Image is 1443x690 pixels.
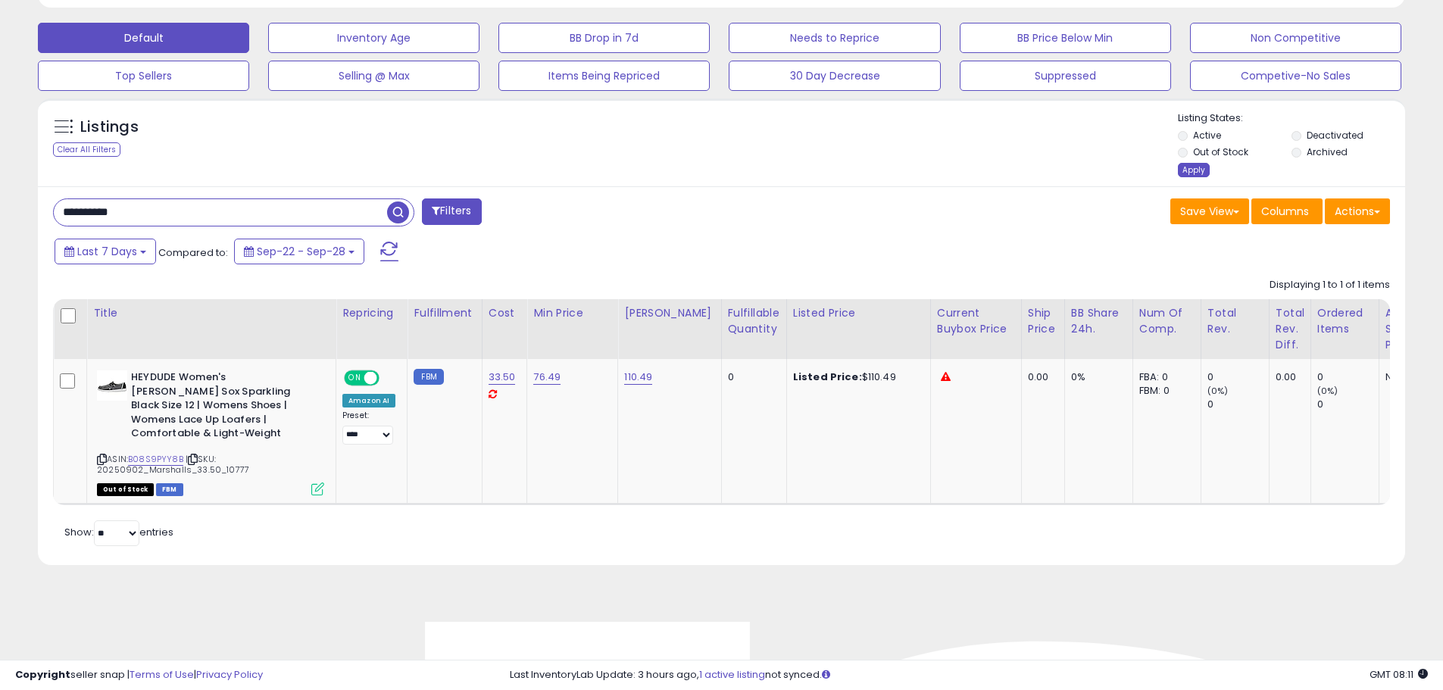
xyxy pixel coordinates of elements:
div: Amazon AI [342,394,395,407]
div: Total Rev. [1207,305,1263,337]
span: | SKU: 20250902_Marshalls_33.50_10777 [97,453,249,476]
a: 110.49 [624,370,652,385]
img: 41coWhX9YjL._SL40_.jpg [97,370,127,401]
div: Displaying 1 to 1 of 1 items [1270,278,1390,292]
div: ASIN: [97,370,324,494]
div: 0 [1317,398,1379,411]
button: Default [38,23,249,53]
button: 30 Day Decrease [729,61,940,91]
div: Preset: [342,411,395,445]
h5: Listings [80,117,139,138]
button: Selling @ Max [268,61,479,91]
div: FBA: 0 [1139,370,1189,384]
div: Fulfillable Quantity [728,305,780,337]
div: BB Share 24h. [1071,305,1126,337]
div: Cost [489,305,521,321]
span: Sep-22 - Sep-28 [257,244,345,259]
button: Save View [1170,198,1249,224]
div: Apply [1178,163,1210,177]
label: Deactivated [1307,129,1363,142]
div: 0.00 [1276,370,1299,384]
span: Columns [1261,204,1309,219]
button: Columns [1251,198,1323,224]
button: Last 7 Days [55,239,156,264]
label: Active [1193,129,1221,142]
span: FBM [156,483,183,496]
div: Listed Price [793,305,924,321]
button: BB Drop in 7d [498,23,710,53]
div: 0% [1071,370,1121,384]
div: Avg Selling Price [1385,305,1441,353]
p: Listing States: [1178,111,1405,126]
button: Needs to Reprice [729,23,940,53]
b: Listed Price: [793,370,862,384]
div: Ship Price [1028,305,1058,337]
span: All listings that are currently out of stock and unavailable for purchase on Amazon [97,483,154,496]
div: Current Buybox Price [937,305,1015,337]
div: 0.00 [1028,370,1053,384]
button: Sep-22 - Sep-28 [234,239,364,264]
span: ON [345,372,364,385]
label: Archived [1307,145,1348,158]
div: 0 [1207,398,1269,411]
button: Items Being Repriced [498,61,710,91]
button: Non Competitive [1190,23,1401,53]
div: Fulfillment [414,305,475,321]
span: OFF [377,372,401,385]
a: B08S9PYY8B [128,453,183,466]
small: (0%) [1317,385,1338,397]
div: Min Price [533,305,611,321]
button: Top Sellers [38,61,249,91]
span: Last 7 Days [77,244,137,259]
button: Actions [1325,198,1390,224]
div: Total Rev. Diff. [1276,305,1304,353]
div: FBM: 0 [1139,384,1189,398]
button: BB Price Below Min [960,23,1171,53]
button: Filters [422,198,481,225]
a: 33.50 [489,370,516,385]
div: 0 [1317,370,1379,384]
div: 0 [728,370,775,384]
small: FBM [414,369,443,385]
a: 76.49 [533,370,561,385]
div: Num of Comp. [1139,305,1195,337]
div: 0 [1207,370,1269,384]
span: Show: entries [64,525,173,539]
div: Title [93,305,330,321]
div: Ordered Items [1317,305,1373,337]
span: Compared to: [158,245,228,260]
button: Suppressed [960,61,1171,91]
button: Competive-No Sales [1190,61,1401,91]
div: Clear All Filters [53,142,120,157]
div: $110.49 [793,370,919,384]
div: N/A [1385,370,1435,384]
label: Out of Stock [1193,145,1248,158]
div: Repricing [342,305,401,321]
div: [PERSON_NAME] [624,305,714,321]
button: Inventory Age [268,23,479,53]
small: (0%) [1207,385,1229,397]
b: HEYDUDE Women's [PERSON_NAME] Sox Sparkling Black Size 12 | Womens Shoes | Womens Lace Up Loafers... [131,370,315,445]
